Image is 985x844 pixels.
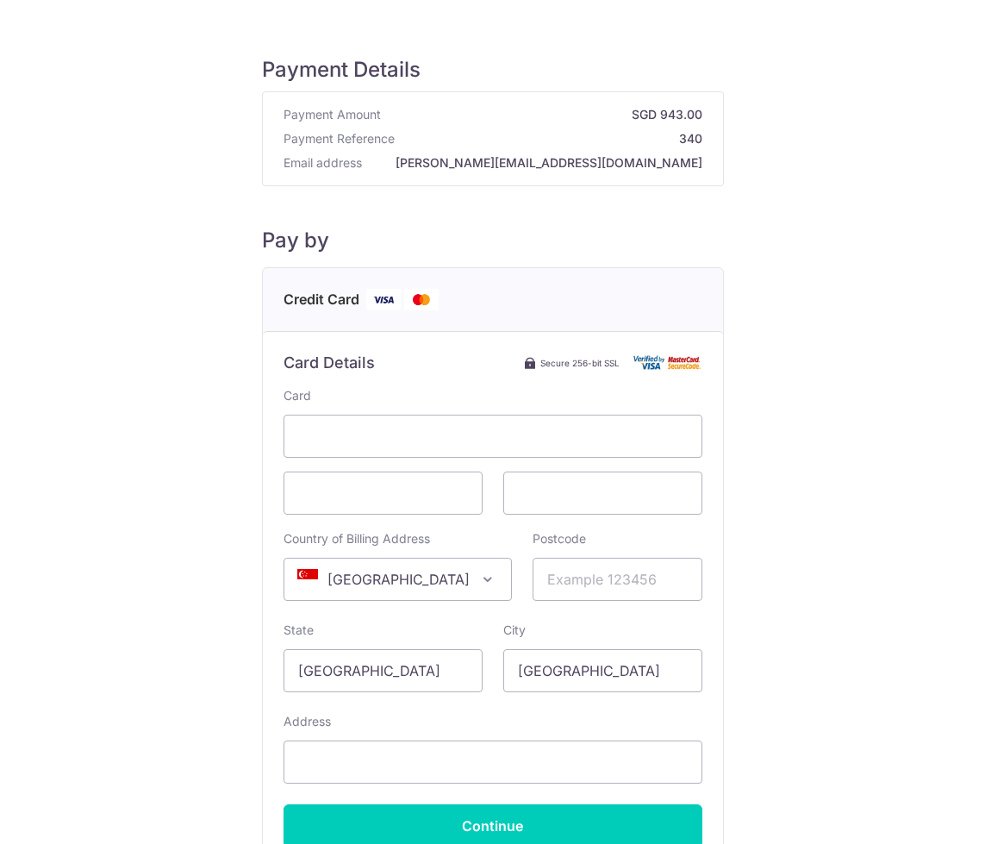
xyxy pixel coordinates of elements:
strong: [PERSON_NAME][EMAIL_ADDRESS][DOMAIN_NAME] [369,154,702,172]
label: City [503,622,526,639]
iframe: Secure card number input frame [298,426,688,447]
label: Address [284,713,331,730]
span: Payment Amount [284,106,381,123]
label: Country of Billing Address [284,530,430,547]
img: Card secure [633,355,702,370]
strong: SGD 943.00 [388,106,702,123]
h5: Payment Details [262,57,724,83]
iframe: Secure card expiration date input frame [298,483,468,503]
span: Secure 256-bit SSL [540,356,620,370]
strong: 340 [402,130,702,147]
iframe: Secure card security code input frame [518,483,688,503]
h6: Card Details [284,353,375,373]
label: State [284,622,314,639]
label: Card [284,387,311,404]
span: Credit Card [284,289,359,310]
label: Postcode [533,530,586,547]
h5: Pay by [262,228,724,253]
img: Visa [366,289,401,310]
span: Email address [284,154,362,172]
img: Mastercard [404,289,439,310]
span: Singapore [284,558,512,601]
span: Singapore [284,559,511,600]
input: Example 123456 [533,558,702,601]
span: Payment Reference [284,130,395,147]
